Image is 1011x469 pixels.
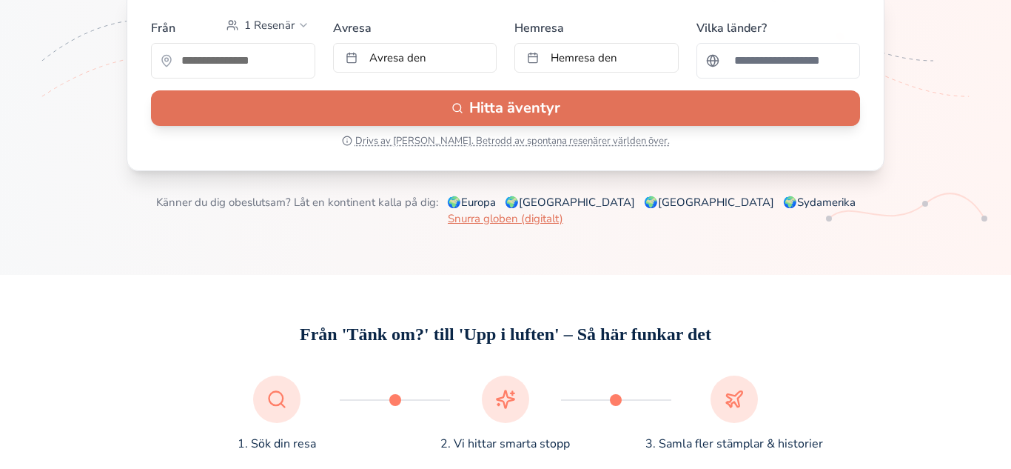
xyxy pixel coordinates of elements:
span: Känner du dig obeslutsam? Låt en kontinent kalla på dig: [156,195,438,210]
a: 🌍Sydamerika [783,195,856,210]
span: 1 Resenär [244,18,295,33]
p: 2. Vi hittar smarta stopp [440,435,570,453]
span: Drivs av [PERSON_NAME]. Betrodd av spontana resenärer världen över. [355,135,670,147]
a: 🌍[GEOGRAPHIC_DATA] [505,195,635,210]
button: Hemresa den [514,43,679,73]
a: Snurra globen (digitalt) [448,211,563,226]
label: Från [151,19,175,37]
p: 1. Sök din resa [238,435,316,453]
button: Avresa den [333,43,497,73]
span: Hemresa den [551,50,617,65]
button: Select passengers [221,13,315,37]
h2: Från 'Tänk om?' till 'Upp i luften' – Så här funkar det [174,322,837,346]
input: Sök efter ett land [725,46,851,76]
span: Avresa den [369,50,426,65]
button: Hitta äventyr [151,90,860,126]
a: 🌍[GEOGRAPHIC_DATA] [644,195,774,210]
button: Drivs av [PERSON_NAME]. Betrodd av spontana resenärer världen över. [342,135,670,147]
label: Vilka länder? [696,13,861,37]
label: Hemresa [514,13,679,37]
label: Avresa [333,13,497,37]
a: 🌍Europa [447,195,496,210]
p: 3. Samla fler stämplar & historier [645,435,823,453]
